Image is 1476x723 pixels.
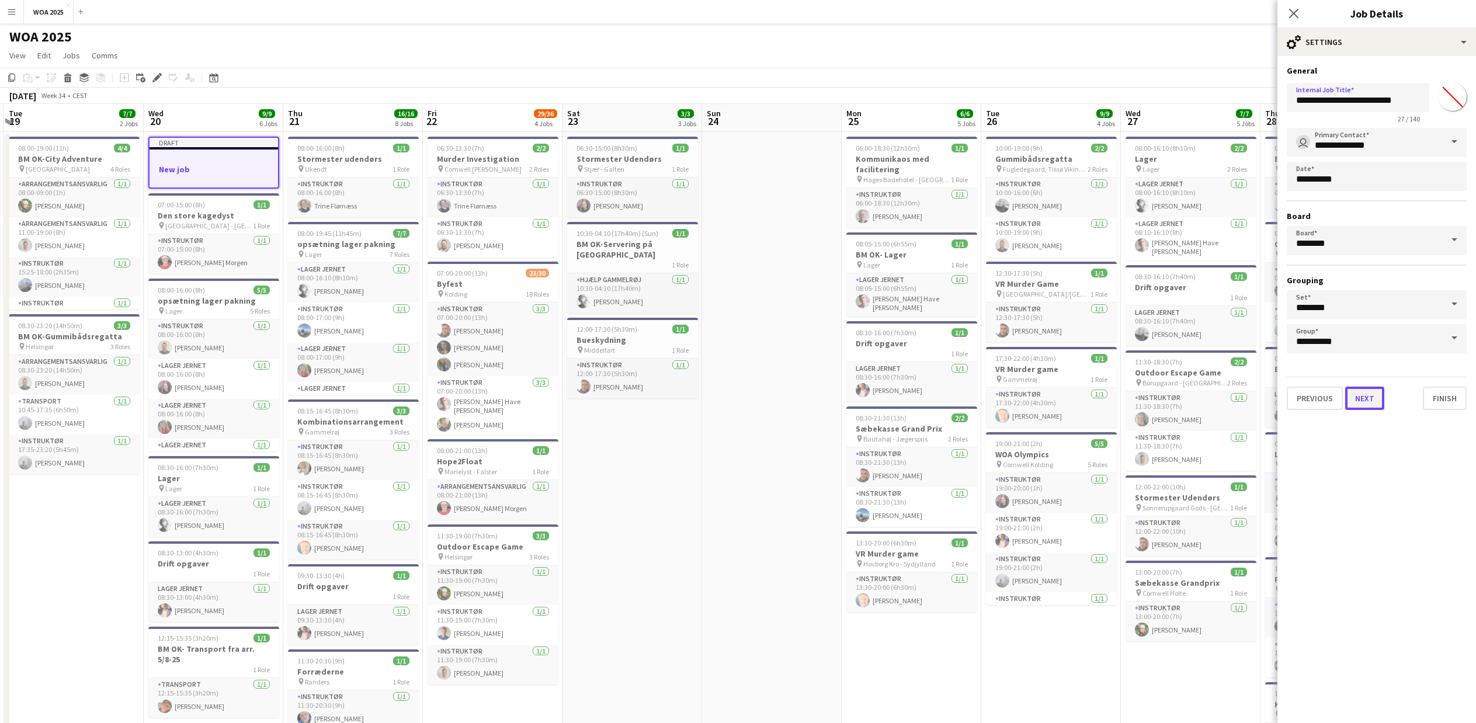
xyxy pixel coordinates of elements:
[148,399,279,439] app-card-role: Lager Jernet1/108:00-16:00 (8h)[PERSON_NAME]
[526,290,549,298] span: 18 Roles
[288,564,419,645] app-job-card: 09:30-13:30 (4h)1/1Drift opgaver1 RoleLager Jernet1/109:30-13:30 (4h)[PERSON_NAME]
[253,484,270,493] span: 1 Role
[148,473,279,484] h3: Lager
[250,307,270,315] span: 5 Roles
[1265,449,1396,460] h3: Lager
[856,239,916,248] span: 08:05-15:00 (6h55m)
[948,435,968,443] span: 2 Roles
[1126,350,1256,471] app-job-card: 11:30-18:30 (7h)2/2Outdoor Escape Game Borupgaard - [GEOGRAPHIC_DATA]2 RolesInstruktør1/111:30-18...
[986,217,1117,257] app-card-role: Instruktør1/110:00-19:00 (9h)[PERSON_NAME]
[437,446,488,455] span: 08:00-21:00 (13h)
[288,416,419,427] h3: Kombinationsarrangement
[288,178,419,217] app-card-role: Instruktør1/108:00-16:00 (8h)Trine Flørnæss
[1265,557,1396,677] app-job-card: 10:00-18:30 (8h30m)2/2Pipeline Projekt Hindsgavl slot - [GEOGRAPHIC_DATA]2 RolesInstruktør1/110:0...
[567,359,698,398] app-card-role: Instruktør1/112:00-17:30 (5h30m)[PERSON_NAME]
[428,178,558,217] app-card-role: Instruktør1/106:30-13:30 (7h)Trine Flørnæss
[288,222,419,395] div: 08:00-19:45 (11h45m)7/7opsætning lager pakning Lager7 RolesLager Jernet1/108:00-16:10 (8h10m)[PER...
[1230,293,1247,302] span: 1 Role
[1126,367,1256,378] h3: Outdoor Escape Game
[846,572,977,612] app-card-role: Instruktør1/113:30-20:00 (6h30m)[PERSON_NAME]
[1090,375,1107,384] span: 1 Role
[1274,144,1322,152] span: 08:00-16:00 (8h)
[1231,272,1247,281] span: 1/1
[1126,265,1256,346] div: 08:30-16:10 (7h40m)1/1Drift opgaver1 RoleLager Jernet1/108:30-16:10 (7h40m)[PERSON_NAME]
[846,273,977,317] app-card-role: Lager Jernet1/108:05-15:00 (6h55m)[PERSON_NAME] Have [PERSON_NAME]
[1227,165,1247,173] span: 2 Roles
[1135,272,1196,281] span: 08:30-16:10 (7h40m)
[986,449,1117,460] h3: WOA Olympics
[1142,165,1159,173] span: Lager
[986,178,1117,217] app-card-role: Instruktør1/110:00-16:00 (6h)[PERSON_NAME]
[288,303,419,342] app-card-role: Instruktør1/108:00-17:00 (9h)[PERSON_NAME]
[846,232,977,317] app-job-card: 08:05-15:00 (6h55m)1/1BM OK- Lager Lager1 RoleLager Jernet1/108:05-15:00 (6h55m)[PERSON_NAME] Hav...
[288,581,419,592] h3: Drift opgaver
[37,50,51,61] span: Edit
[288,399,419,559] div: 08:15-16:45 (8h30m)3/3Kombinationsarrangement Gammelrøj3 RolesInstruktør1/108:15-16:45 (8h30m)[PE...
[1265,239,1396,249] h3: Optimizer
[253,463,270,472] span: 1/1
[1265,347,1396,427] div: 08:30-14:30 (6h)1/1BM OK-Drift opgaver1 RoleLager Jernet1/108:30-14:30 (6h)[PERSON_NAME]
[428,565,558,605] app-card-role: Instruktør1/111:30-19:00 (7h30m)[PERSON_NAME]
[951,239,968,248] span: 1/1
[437,531,498,540] span: 11:30-19:00 (7h30m)
[1126,154,1256,164] h3: Lager
[1265,432,1396,552] app-job-card: 08:35-16:00 (7h25m)2/2Lager Lager2 RolesLager Jernet1/108:35-16:00 (7h25m)[PERSON_NAME]Lager Jern...
[288,480,419,520] app-card-role: Instruktør1/108:15-16:45 (8h30m)[PERSON_NAME]
[1265,222,1396,342] div: 08:00-13:30 (5h30m)2/2Optimizer Clarion - [GEOGRAPHIC_DATA]2 RolesInstruktør1/108:00-13:30 (5h30m...
[253,221,270,230] span: 1 Role
[114,144,130,152] span: 4/4
[148,210,279,221] h3: Den store kagedyst
[533,446,549,455] span: 1/1
[1126,178,1256,217] app-card-role: Lager Jernet1/108:00-16:10 (8h10m)[PERSON_NAME]
[1135,144,1196,152] span: 08:00-16:10 (8h10m)
[297,229,362,238] span: 08:00-19:45 (11h45m)
[846,531,977,612] app-job-card: 13:30-20:00 (6h30m)1/1VR Murder game Hovborg Kro - Sydjylland1 RoleInstruktør1/113:30-20:00 (6h30...
[863,260,880,269] span: Lager
[9,50,26,61] span: View
[846,487,977,527] app-card-role: Instruktør1/108:30-21:30 (13h)[PERSON_NAME]
[428,217,558,257] app-card-role: Instruktør1/106:30-13:30 (7h)[PERSON_NAME]
[428,303,558,376] app-card-role: Instruktør3/307:00-20:00 (13h)[PERSON_NAME][PERSON_NAME][PERSON_NAME]
[1265,473,1396,513] app-card-role: Lager Jernet1/108:35-16:00 (7h25m)[PERSON_NAME]
[532,467,549,476] span: 1 Role
[672,144,689,152] span: 1/1
[288,137,419,217] app-job-card: 08:00-16:00 (8h)1/1Stormester udendørs Ukendt1 RoleInstruktør1/108:00-16:00 (8h)Trine Flørnæss
[986,388,1117,427] app-card-role: Instruktør1/117:30-22:00 (4h30m)[PERSON_NAME]
[437,144,484,152] span: 06:30-13:30 (7h)
[110,165,130,173] span: 4 Roles
[428,154,558,164] h3: Murder Investigation
[393,571,409,580] span: 1/1
[148,137,279,189] div: DraftNew job
[9,178,140,217] app-card-role: Arrangementsansvarlig1/108:00-09:00 (1h)[PERSON_NAME]
[672,260,689,269] span: 1 Role
[305,250,322,259] span: Lager
[1090,290,1107,298] span: 1 Role
[529,552,549,561] span: 3 Roles
[148,234,279,274] app-card-role: Instruktør1/107:00-15:00 (8h)[PERSON_NAME] Morgen
[18,321,82,330] span: 08:30-23:20 (14h50m)
[288,440,419,480] app-card-role: Instruktør1/108:15-16:45 (8h30m)[PERSON_NAME]
[150,138,278,147] div: Draft
[305,427,339,436] span: Gammelrøj
[846,423,977,434] h3: Sæbekasse Grand Prix
[1142,378,1227,387] span: Borupgaard - [GEOGRAPHIC_DATA]
[1265,178,1396,217] app-card-role: Instruktør1/108:00-16:00 (8h)[PERSON_NAME]
[846,321,977,402] div: 08:30-16:00 (7h30m)1/1Drift opgaver1 RoleLager Jernet1/108:30-16:00 (7h30m)[PERSON_NAME]
[1265,303,1396,342] app-card-role: Instruktør1/108:00-13:30 (5h30m)[PERSON_NAME]
[567,137,698,217] app-job-card: 06:30-15:00 (8h30m)1/1Stormester Udendørs Stjær - Galten1 RoleInstruktør1/106:30-15:00 (8h30m)[PE...
[986,347,1117,427] app-job-card: 17:30-22:00 (4h30m)1/1VR Murder game Gammelrøj1 RoleInstruktør1/117:30-22:00 (4h30m)[PERSON_NAME]
[428,524,558,684] app-job-card: 11:30-19:00 (7h30m)3/3Outdoor Escape Game Helsingør3 RolesInstruktør1/111:30-19:00 (7h30m)[PERSON...
[986,262,1117,342] div: 12:30-17:30 (5h)1/1VR Murder Game [GEOGRAPHIC_DATA]/[GEOGRAPHIC_DATA]1 RoleInstruktør1/112:30-17:...
[428,480,558,520] app-card-role: Arrangementsansvarlig1/108:00-21:00 (13h)[PERSON_NAME] Morgen
[951,413,968,422] span: 2/2
[1265,137,1396,217] div: 08:00-16:00 (8h)1/1Bueskydning Hvidøre (Græsplæne ovre ved [GEOGRAPHIC_DATA])1 RoleInstruktør1/10...
[158,463,218,472] span: 08:30-16:00 (7h30m)
[1274,439,1335,448] span: 08:35-16:00 (7h25m)
[9,154,140,164] h3: BM OK-City Adventure
[393,144,409,152] span: 1/1
[158,548,218,557] span: 08:30-13:00 (4h30m)
[148,279,279,451] app-job-card: 08:00-16:00 (8h)5/5opsætning lager pakning Lager5 RolesInstruktør1/108:00-16:00 (8h)[PERSON_NAME]...
[986,154,1117,164] h3: Gummibådsregatta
